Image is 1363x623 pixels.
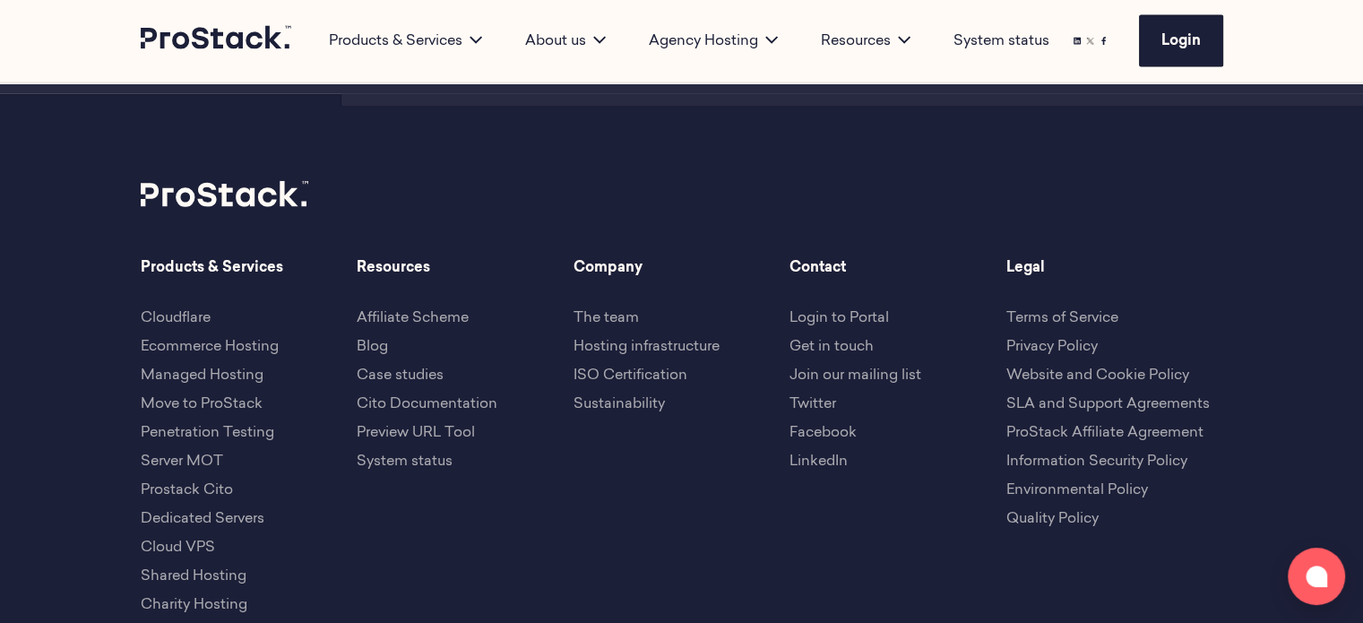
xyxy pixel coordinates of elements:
a: Case studies [357,368,444,383]
a: Quality Policy [1006,512,1099,526]
a: Hosting infrastructure [574,340,720,354]
a: The team [574,311,639,325]
button: Open chat window [1288,548,1345,605]
a: Login to Portal [789,311,889,325]
a: Penetration Testing [141,426,274,440]
a: Cloud VPS [141,541,215,555]
a: Charity Hosting [141,598,247,612]
span: Products & Services [141,257,358,279]
a: Twitter [789,397,836,411]
a: Affiliate Scheme [357,311,469,325]
a: Prostack Cito [141,483,233,498]
a: ISO Certification [574,368,687,383]
a: Privacy Policy [1006,340,1098,354]
a: Cito Documentation [357,397,497,411]
a: Prostack logo [141,181,311,214]
a: Managed Hosting [141,368,263,383]
a: Move to ProStack [141,397,263,411]
div: Agency Hosting [627,30,799,52]
a: Join our mailing list [789,368,921,383]
a: Shared Hosting [141,569,246,584]
span: Company [574,257,790,279]
a: Server MOT [141,454,223,469]
a: Cloudflare [141,311,211,325]
a: Environmental Policy [1006,483,1148,498]
span: Contact [789,257,1006,279]
a: ProStack Affiliate Agreement [1006,426,1203,440]
a: Prostack logo [141,26,293,56]
a: Information Security Policy [1006,454,1187,469]
a: Login [1139,15,1223,67]
div: Products & Services [307,30,504,52]
a: Preview URL Tool [357,426,475,440]
div: About us [504,30,627,52]
a: Facebook [789,426,857,440]
a: Dedicated Servers [141,512,264,526]
a: Sustainability [574,397,665,411]
a: Terms of Service [1006,311,1118,325]
a: LinkedIn [789,454,848,469]
a: Ecommerce Hosting [141,340,279,354]
a: SLA and Support Agreements [1006,397,1210,411]
a: System status [953,30,1049,52]
span: Resources [357,257,574,279]
a: Get in touch [789,340,874,354]
span: Login [1161,34,1201,48]
a: Blog [357,340,388,354]
div: Resources [799,30,932,52]
a: System status [357,454,453,469]
a: Website and Cookie Policy [1006,368,1189,383]
span: Legal [1006,257,1223,279]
